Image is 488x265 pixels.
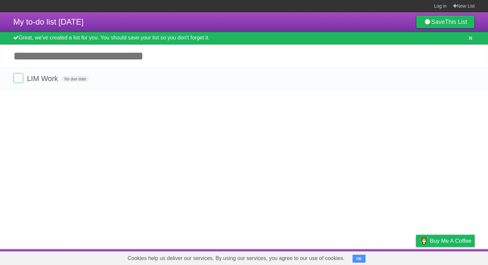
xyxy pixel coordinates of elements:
[430,235,471,247] span: Buy me a coffee
[385,251,399,263] a: Terms
[419,235,428,246] img: Buy me a coffee
[445,19,467,25] b: This List
[13,73,23,83] label: Done
[350,251,376,263] a: Developers
[416,235,475,247] a: Buy me a coffee
[13,17,84,26] span: My to-do list [DATE]
[121,252,351,265] span: Cookies help us deliver our services. By using our services, you agree to our use of cookies.
[433,251,475,263] a: Suggest a feature
[407,251,425,263] a: Privacy
[27,74,60,83] span: LIM Work
[353,255,366,263] button: OK
[62,76,89,82] span: No due date
[416,15,475,29] a: SaveThis List
[328,251,342,263] a: About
